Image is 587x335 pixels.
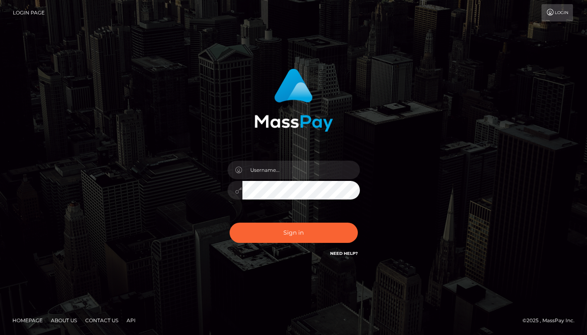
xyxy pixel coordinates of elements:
div: © 2025 , MassPay Inc. [522,316,581,325]
img: MassPay Login [254,69,333,132]
a: API [123,314,139,327]
a: Need Help? [330,251,358,256]
a: About Us [48,314,80,327]
input: Username... [242,161,360,179]
a: Homepage [9,314,46,327]
button: Sign in [230,223,358,243]
a: Login [541,4,573,21]
a: Contact Us [82,314,122,327]
a: Login Page [13,4,45,21]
